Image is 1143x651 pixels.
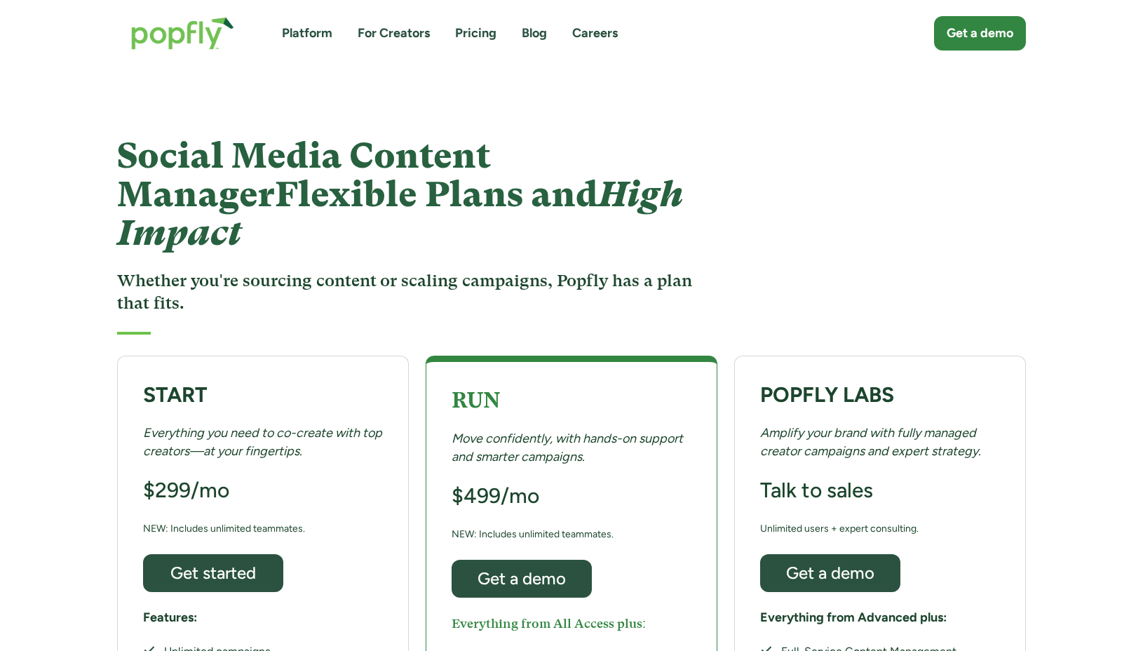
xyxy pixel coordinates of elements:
a: Pricing [455,25,496,42]
h3: $299/mo [143,477,229,504]
a: home [117,3,248,64]
strong: RUN [452,388,500,412]
h3: Whether you're sourcing content or scaling campaigns, Popfly has a plan that fits. [117,269,698,315]
strong: START [143,382,208,408]
span: Flexible Plans and [117,174,683,253]
div: Get a demo [947,25,1013,42]
div: Unlimited users + expert consulting. [760,520,919,537]
h1: Social Media Content Manager [117,137,698,253]
h5: Everything from Advanced plus: [760,609,947,626]
a: Get started [143,554,283,592]
h3: $499/mo [452,483,539,509]
a: Careers [572,25,618,42]
a: Blog [522,25,547,42]
em: Amplify your brand with fully managed creator campaigns and expert strategy. [760,425,981,458]
div: Get a demo [464,570,579,587]
a: Platform [282,25,332,42]
strong: POPFLY LABS [760,382,894,408]
em: Move confidently, with hands-on support and smarter campaigns. [452,431,683,464]
h5: Everything from All Access plus: [452,615,646,632]
a: Get a demo [934,16,1026,51]
a: For Creators [358,25,430,42]
em: High Impact [117,174,683,253]
div: Get a demo [773,564,888,582]
h5: Features: [143,609,197,626]
div: NEW: Includes unlimited teammates. [452,525,614,543]
div: NEW: Includes unlimited teammates. [143,520,305,537]
h3: Talk to sales [760,477,873,504]
em: Everything you need to co-create with top creators—at your fingertips. [143,425,382,458]
a: Get a demo [760,554,900,592]
div: Get started [156,564,271,582]
a: Get a demo [452,560,592,598]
